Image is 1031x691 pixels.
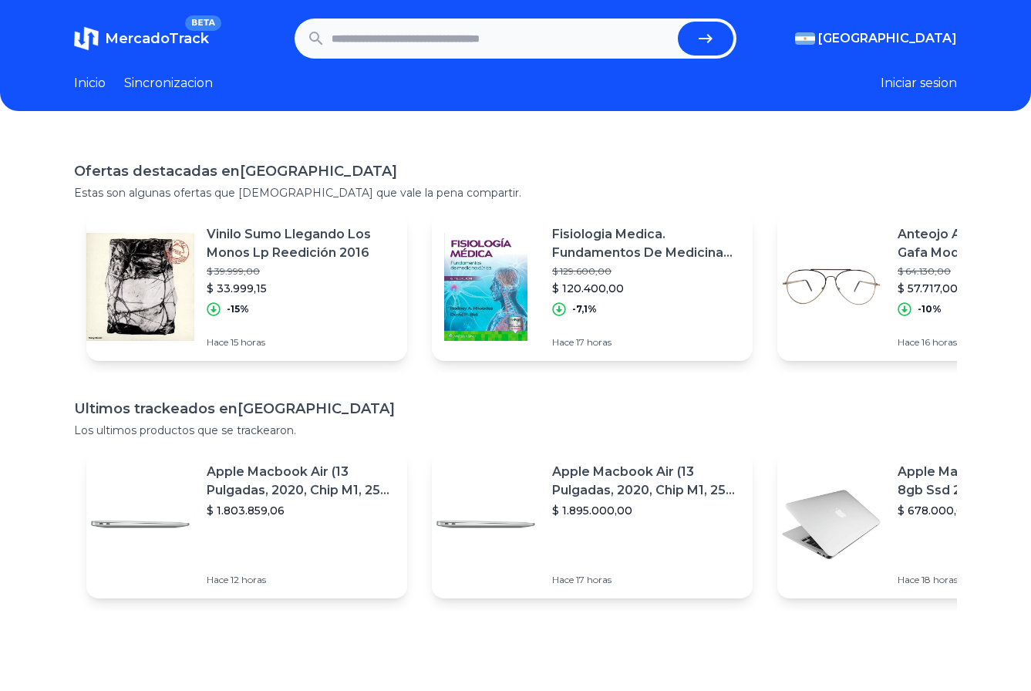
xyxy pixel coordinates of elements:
img: Featured image [777,470,885,578]
p: Hace 15 horas [207,336,395,349]
a: Sincronizacion [124,74,213,93]
p: $ 129.600,00 [552,265,740,278]
h1: Ofertas destacadas en [GEOGRAPHIC_DATA] [74,160,957,182]
p: Apple Macbook Air (13 Pulgadas, 2020, Chip M1, 256 Gb De Ssd, 8 Gb De Ram) - Plata [552,463,740,500]
p: Estas son algunas ofertas que [DEMOGRAPHIC_DATA] que vale la pena compartir. [74,185,957,201]
p: Hace 17 horas [552,336,740,349]
p: $ 33.999,15 [207,281,395,296]
p: -7,1% [572,303,597,315]
p: -10% [918,303,942,315]
span: [GEOGRAPHIC_DATA] [818,29,957,48]
img: Featured image [777,233,885,341]
p: $ 39.999,00 [207,265,395,278]
p: Hace 17 horas [552,574,740,586]
a: MercadoTrackBETA [74,26,209,51]
p: $ 1.895.000,00 [552,503,740,518]
h1: Ultimos trackeados en [GEOGRAPHIC_DATA] [74,398,957,420]
a: Featured imageFisiologia Medica. Fundamentos De Medicina Clinica - [PERSON_NAME]$ 129.600,00$ 120... [432,213,753,361]
img: Featured image [86,233,194,341]
img: Featured image [432,470,540,578]
a: Featured imageApple Macbook Air (13 Pulgadas, 2020, Chip M1, 256 Gb De Ssd, 8 Gb De Ram) - Plata$... [86,450,407,598]
a: Featured imageVinilo Sumo Llegando Los Monos Lp Reedición 2016$ 39.999,00$ 33.999,15-15%Hace 15 h... [86,213,407,361]
p: Los ultimos productos que se trackearon. [74,423,957,438]
p: Fisiologia Medica. Fundamentos De Medicina Clinica - [PERSON_NAME] [552,225,740,262]
p: $ 120.400,00 [552,281,740,296]
p: Vinilo Sumo Llegando Los Monos Lp Reedición 2016 [207,225,395,262]
p: -15% [227,303,249,315]
p: Hace 12 horas [207,574,395,586]
img: Featured image [86,470,194,578]
img: Argentina [795,32,815,45]
button: [GEOGRAPHIC_DATA] [795,29,957,48]
p: Apple Macbook Air (13 Pulgadas, 2020, Chip M1, 256 Gb De Ssd, 8 Gb De Ram) - Plata [207,463,395,500]
img: MercadoTrack [74,26,99,51]
img: Featured image [432,233,540,341]
a: Featured imageApple Macbook Air (13 Pulgadas, 2020, Chip M1, 256 Gb De Ssd, 8 Gb De Ram) - Plata$... [432,450,753,598]
span: BETA [185,15,221,31]
p: $ 1.803.859,06 [207,503,395,518]
a: Inicio [74,74,106,93]
button: Iniciar sesion [881,74,957,93]
span: MercadoTrack [105,30,209,47]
